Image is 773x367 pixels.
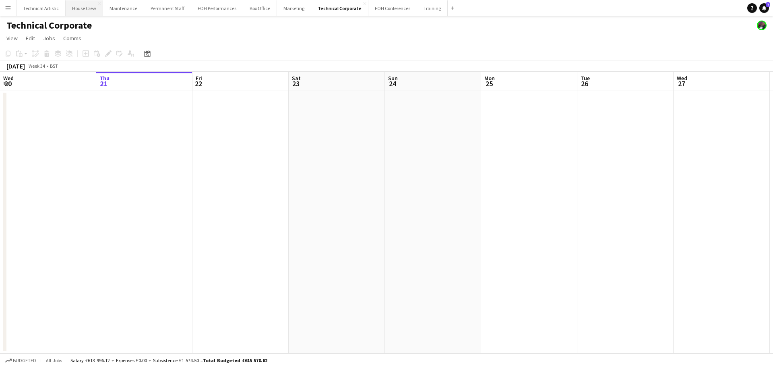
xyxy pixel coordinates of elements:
[60,33,85,44] a: Comms
[103,0,144,16] button: Maintenance
[277,0,311,16] button: Marketing
[4,356,37,365] button: Budgeted
[13,358,36,363] span: Budgeted
[766,2,770,7] span: 7
[203,357,267,363] span: Total Budgeted £615 570.62
[194,79,202,88] span: 22
[759,3,769,13] a: 7
[66,0,103,16] button: House Crew
[677,75,687,82] span: Wed
[579,79,590,88] span: 26
[44,357,64,363] span: All jobs
[98,79,110,88] span: 21
[17,0,66,16] button: Technical Artistic
[311,0,368,16] button: Technical Corporate
[6,35,18,42] span: View
[676,79,687,88] span: 27
[26,35,35,42] span: Edit
[50,63,58,69] div: BST
[63,35,81,42] span: Comms
[243,0,277,16] button: Box Office
[3,33,21,44] a: View
[417,0,448,16] button: Training
[191,0,243,16] button: FOH Performances
[196,75,202,82] span: Fri
[6,19,92,31] h1: Technical Corporate
[23,33,38,44] a: Edit
[388,75,398,82] span: Sun
[99,75,110,82] span: Thu
[2,79,14,88] span: 20
[43,35,55,42] span: Jobs
[3,75,14,82] span: Wed
[144,0,191,16] button: Permanent Staff
[70,357,267,363] div: Salary £613 996.12 + Expenses £0.00 + Subsistence £1 574.50 =
[40,33,58,44] a: Jobs
[27,63,47,69] span: Week 34
[6,62,25,70] div: [DATE]
[581,75,590,82] span: Tue
[292,75,301,82] span: Sat
[483,79,495,88] span: 25
[387,79,398,88] span: 24
[291,79,301,88] span: 23
[484,75,495,82] span: Mon
[368,0,417,16] button: FOH Conferences
[757,21,767,30] app-user-avatar: Zubair PERM Dhalla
